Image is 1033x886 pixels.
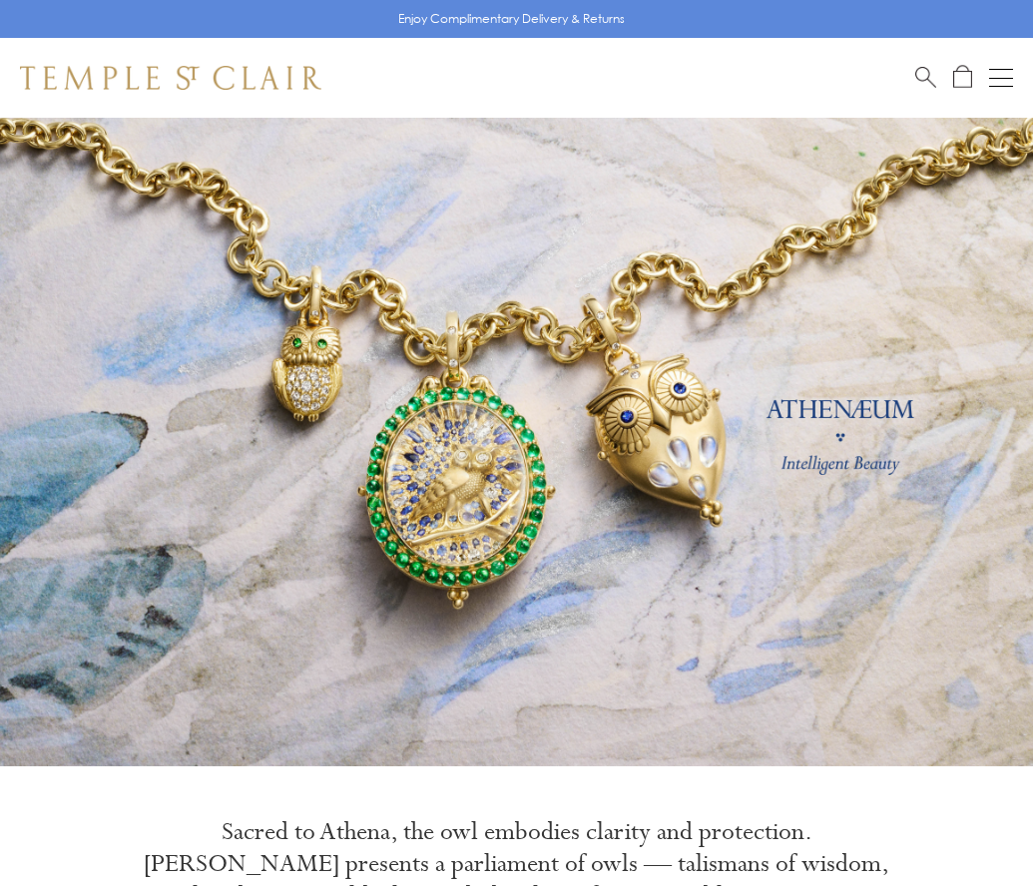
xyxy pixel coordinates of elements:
a: Search [915,65,936,90]
a: Open Shopping Bag [953,65,972,90]
button: Open navigation [989,66,1013,90]
p: Enjoy Complimentary Delivery & Returns [398,9,625,29]
img: Temple St. Clair [20,66,321,90]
